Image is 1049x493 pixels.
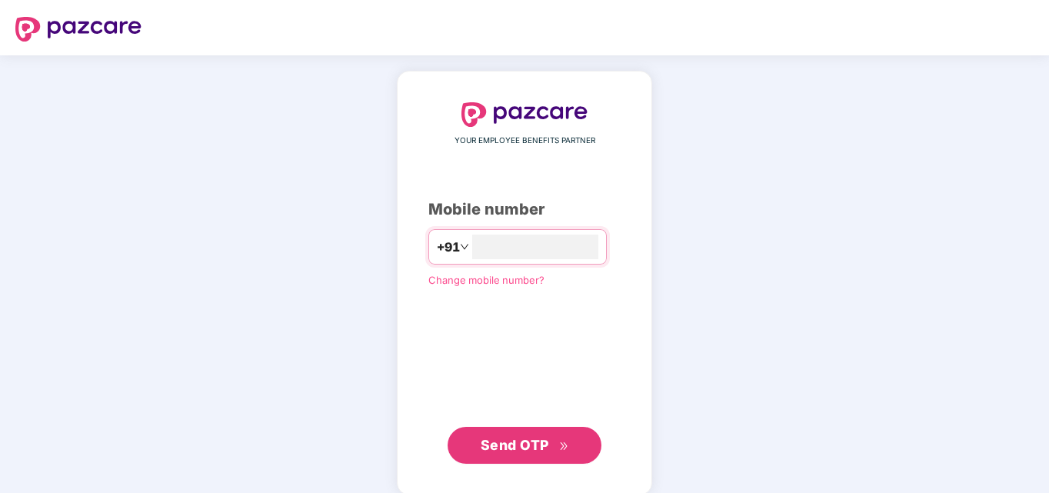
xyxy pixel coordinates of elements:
[460,242,469,251] span: down
[559,441,569,451] span: double-right
[461,102,588,127] img: logo
[428,274,544,286] a: Change mobile number?
[455,135,595,147] span: YOUR EMPLOYEE BENEFITS PARTNER
[481,437,549,453] span: Send OTP
[428,198,621,222] div: Mobile number
[448,427,601,464] button: Send OTPdouble-right
[15,17,142,42] img: logo
[437,238,460,257] span: +91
